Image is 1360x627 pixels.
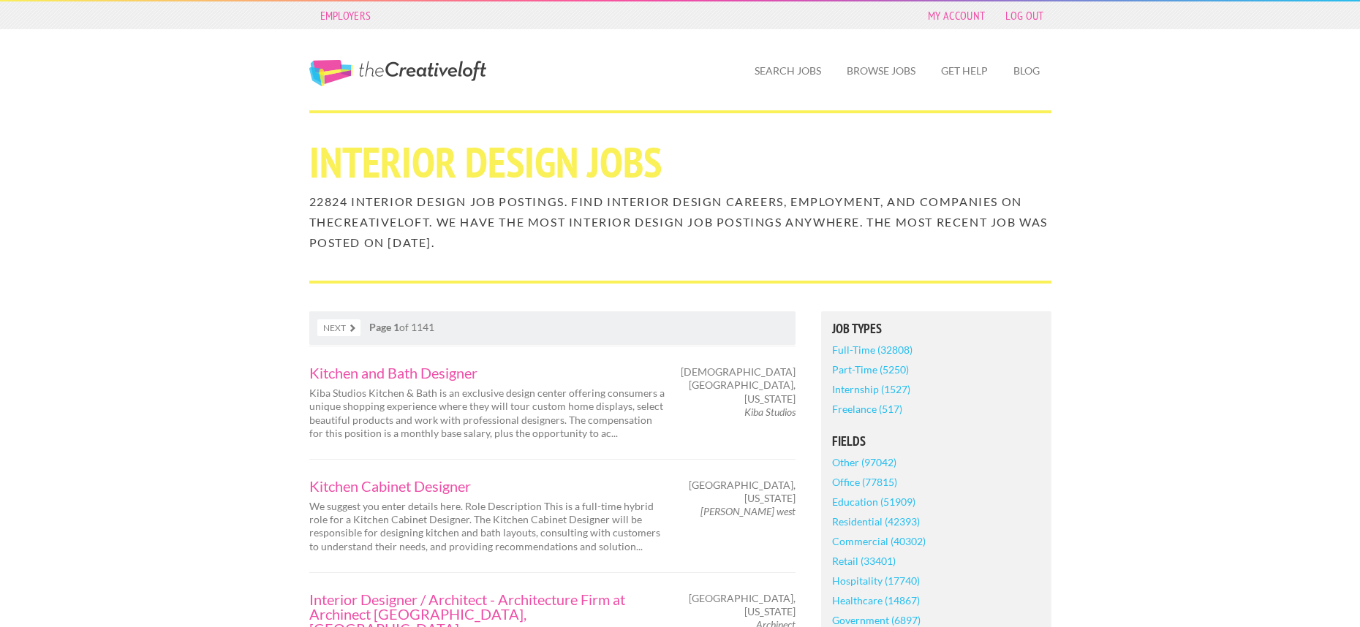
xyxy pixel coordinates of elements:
a: Commercial (40302) [832,531,926,551]
span: [GEOGRAPHIC_DATA], [US_STATE] [689,479,796,505]
a: Next [317,319,360,336]
h2: 22824 Interior Design job postings. Find Interior Design careers, employment, and companies on th... [309,191,1051,253]
strong: Page 1 [369,321,399,333]
a: Freelance (517) [832,399,902,419]
em: Kiba Studios [744,406,796,418]
nav: of 1141 [309,311,796,345]
a: Blog [1002,54,1051,88]
a: Browse Jobs [835,54,927,88]
a: Log Out [998,5,1051,26]
a: Hospitality (17740) [832,571,920,590]
p: Kiba Studios Kitchen & Bath is an exclusive design center offering consumers a unique shopping ex... [309,387,668,440]
a: Kitchen and Bath Designer [309,365,668,380]
a: Employers [313,5,379,26]
a: Full-Time (32808) [832,340,913,360]
a: Residential (42393) [832,512,920,531]
a: Healthcare (14867) [832,590,920,610]
a: My Account [921,5,992,26]
a: Other (97042) [832,452,896,472]
h1: Interior Design Jobs [309,141,1051,183]
a: Search Jobs [743,54,833,88]
a: Office (77815) [832,472,897,492]
span: [DEMOGRAPHIC_DATA][GEOGRAPHIC_DATA], [US_STATE] [681,365,796,406]
a: The Creative Loft [309,60,486,86]
em: [PERSON_NAME] west [700,505,796,517]
a: Education (51909) [832,492,915,512]
p: We suggest you enter details here. Role Description This is a full-time hybrid role for a Kitchen... [309,500,668,553]
a: Get Help [929,54,1000,88]
h5: Fields [832,435,1040,448]
span: [GEOGRAPHIC_DATA], [US_STATE] [689,592,796,618]
a: Kitchen Cabinet Designer [309,479,668,493]
h5: Job Types [832,322,1040,335]
a: Part-Time (5250) [832,360,909,379]
a: Retail (33401) [832,551,896,571]
a: Internship (1527) [832,379,910,399]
